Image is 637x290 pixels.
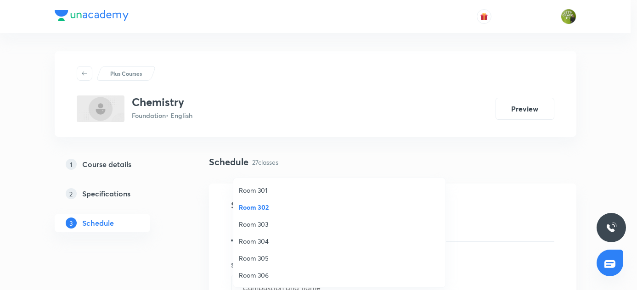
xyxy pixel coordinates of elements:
[239,185,440,195] span: Room 301
[239,270,440,280] span: Room 306
[239,202,440,212] span: Room 302
[239,236,440,246] span: Room 304
[239,219,440,229] span: Room 303
[239,253,440,263] span: Room 305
